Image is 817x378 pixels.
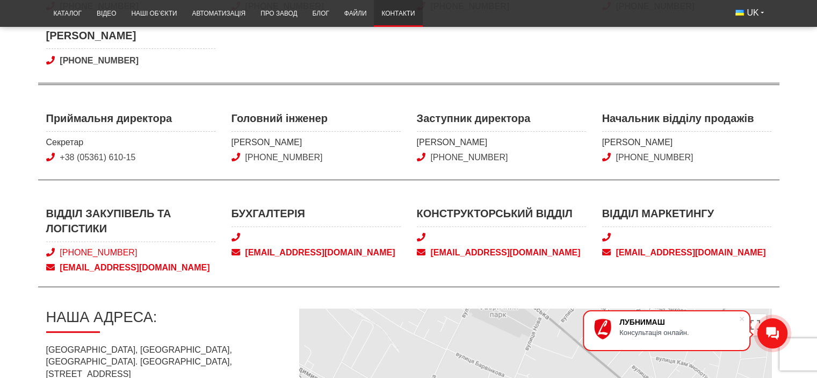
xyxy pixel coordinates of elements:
[430,153,508,162] a: [PHONE_NUMBER]
[417,137,586,148] span: [PERSON_NAME]
[46,28,215,49] span: [PERSON_NAME]
[232,111,401,132] span: Головний інженер
[747,7,758,19] span: UK
[232,206,401,227] span: Бухгалтерія
[253,3,305,24] a: Про завод
[619,329,739,337] div: Консультація онлайн.
[728,3,771,23] button: UK
[60,153,135,162] a: +38 (05361) 610-15
[46,55,215,67] a: [PHONE_NUMBER]
[616,153,693,162] a: [PHONE_NUMBER]
[602,206,771,227] span: Відділ маркетингу
[602,137,771,148] span: [PERSON_NAME]
[89,3,124,24] a: Відео
[735,10,744,16] img: Українська
[245,153,322,162] a: [PHONE_NUMBER]
[46,206,215,242] span: Відділ закупівель та логістики
[46,111,215,132] span: Приймальня директора
[232,247,401,259] a: [EMAIL_ADDRESS][DOMAIN_NAME]
[184,3,253,24] a: Автоматизація
[602,247,771,259] a: [EMAIL_ADDRESS][DOMAIN_NAME]
[619,318,739,326] div: ЛУБНИМАШ
[60,248,137,257] a: [PHONE_NUMBER]
[305,3,336,24] a: Блог
[417,206,586,227] span: Конструкторський відділ
[124,3,184,24] a: Наші об’єкти
[744,314,766,336] button: Перемкнути повноекранний режим
[232,137,401,148] span: [PERSON_NAME]
[46,309,282,333] h2: Наша адреса:
[337,3,374,24] a: Файли
[46,262,215,274] a: [EMAIL_ADDRESS][DOMAIN_NAME]
[46,3,89,24] a: Каталог
[602,111,771,132] span: Начальник відділу продажів
[417,111,586,132] span: Заступник директора
[46,137,215,148] span: Секретар
[417,247,586,259] a: [EMAIL_ADDRESS][DOMAIN_NAME]
[374,3,422,24] a: Контакти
